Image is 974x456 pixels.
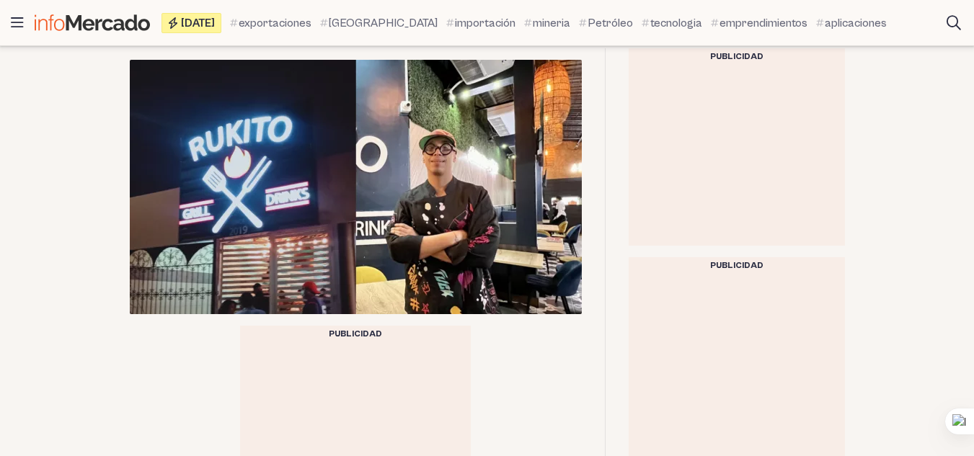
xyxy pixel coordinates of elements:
[533,14,570,32] span: mineria
[629,48,845,66] div: Publicidad
[239,14,311,32] span: exportaciones
[446,14,515,32] a: importación
[35,14,150,31] img: Infomercado Ecuador logo
[720,14,807,32] span: emprendimientos
[320,14,438,32] a: [GEOGRAPHIC_DATA]
[650,14,702,32] span: tecnologia
[711,14,807,32] a: emprendimientos
[240,326,471,343] div: Publicidad
[629,257,845,274] div: Publicidad
[230,14,311,32] a: exportaciones
[130,60,582,314] img: rukito restaurante emprendimiento Guayaquil
[329,14,438,32] span: [GEOGRAPHIC_DATA]
[455,14,515,32] span: importación
[181,17,215,29] span: [DATE]
[588,14,633,32] span: Petróleo
[524,14,570,32] a: mineria
[825,14,887,32] span: aplicaciones
[579,14,633,32] a: Petróleo
[816,14,887,32] a: aplicaciones
[642,14,702,32] a: tecnologia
